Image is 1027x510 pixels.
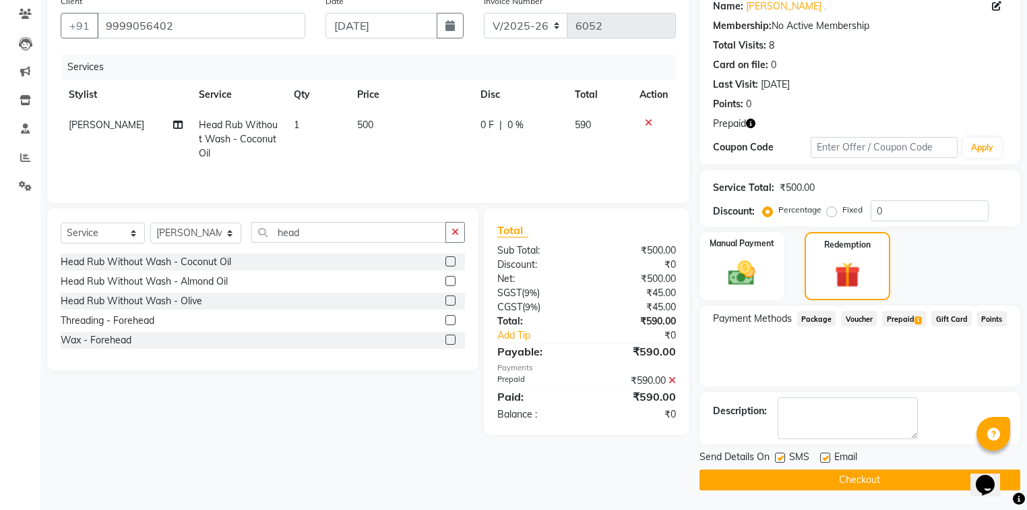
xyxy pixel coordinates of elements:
[487,407,586,422] div: Balance :
[586,286,685,300] div: ₹45.00
[575,119,591,131] span: 590
[713,117,746,131] span: Prepaid
[586,389,685,405] div: ₹590.00
[62,55,686,80] div: Services
[487,374,586,388] div: Prepaid
[789,450,809,467] span: SMS
[882,311,926,327] span: Prepaid
[713,204,755,219] div: Discount:
[769,38,774,53] div: 8
[713,404,767,418] div: Description:
[710,237,774,250] label: Manual Payment
[61,13,98,38] button: +91
[797,311,836,327] span: Package
[631,80,676,110] th: Action
[487,329,603,343] a: Add Tip
[61,333,131,347] div: Wax - Forehead
[294,119,299,131] span: 1
[497,301,522,313] span: CGST
[761,78,790,92] div: [DATE]
[497,223,528,237] span: Total
[487,389,586,405] div: Paid:
[524,287,537,298] span: 9%
[977,311,1007,327] span: Points
[61,275,228,289] div: Head Rub Without Wash - Almond Oil
[931,311,972,327] span: Gift Card
[69,119,144,131] span: [PERSON_NAME]
[507,118,524,132] span: 0 %
[497,362,676,374] div: Payments
[497,287,522,299] span: SGST
[699,450,770,467] span: Send Details On
[487,314,586,329] div: Total:
[487,244,586,258] div: Sub Total:
[61,255,231,269] div: Head Rub Without Wash - Coconut Oil
[970,456,1014,497] iframe: chat widget
[487,286,586,300] div: ( )
[720,258,764,289] img: _cash.svg
[487,300,586,314] div: ( )
[499,118,502,132] span: |
[472,80,567,110] th: Disc
[586,407,685,422] div: ₹0
[713,19,1007,33] div: No Active Membership
[713,38,766,53] div: Total Visits:
[586,343,685,360] div: ₹590.00
[251,222,446,243] input: Search or Scan
[713,78,758,92] div: Last Visit:
[586,258,685,272] div: ₹0
[586,244,685,258] div: ₹500.00
[746,97,751,111] div: 0
[603,329,686,343] div: ₹0
[586,300,685,314] div: ₹45.00
[487,343,586,360] div: Payable:
[842,204,863,216] label: Fixed
[487,272,586,286] div: Net:
[61,294,202,308] div: Head Rub Without Wash - Olive
[480,118,494,132] span: 0 F
[713,140,811,154] div: Coupon Code
[199,119,278,159] span: Head Rub Without Wash - Coconut Oil
[97,13,305,38] input: Search by Name/Mobile/Email/Code
[713,312,792,326] span: Payment Methods
[834,450,857,467] span: Email
[914,316,922,324] span: 1
[827,259,869,291] img: _gift.svg
[811,137,958,158] input: Enter Offer / Coupon Code
[780,181,815,195] div: ₹500.00
[525,302,538,312] span: 9%
[586,314,685,329] div: ₹590.00
[61,314,154,328] div: Threading - Forehead
[963,138,1001,158] button: Apply
[699,470,1020,490] button: Checkout
[713,19,772,33] div: Membership:
[824,239,871,251] label: Redemption
[778,204,821,216] label: Percentage
[286,80,349,110] th: Qty
[357,119,373,131] span: 500
[771,58,776,72] div: 0
[713,97,743,111] div: Points:
[586,272,685,286] div: ₹500.00
[713,58,768,72] div: Card on file:
[713,181,774,195] div: Service Total:
[349,80,473,110] th: Price
[841,311,877,327] span: Voucher
[61,80,191,110] th: Stylist
[191,80,286,110] th: Service
[567,80,631,110] th: Total
[487,258,586,272] div: Discount:
[586,374,685,388] div: ₹590.00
